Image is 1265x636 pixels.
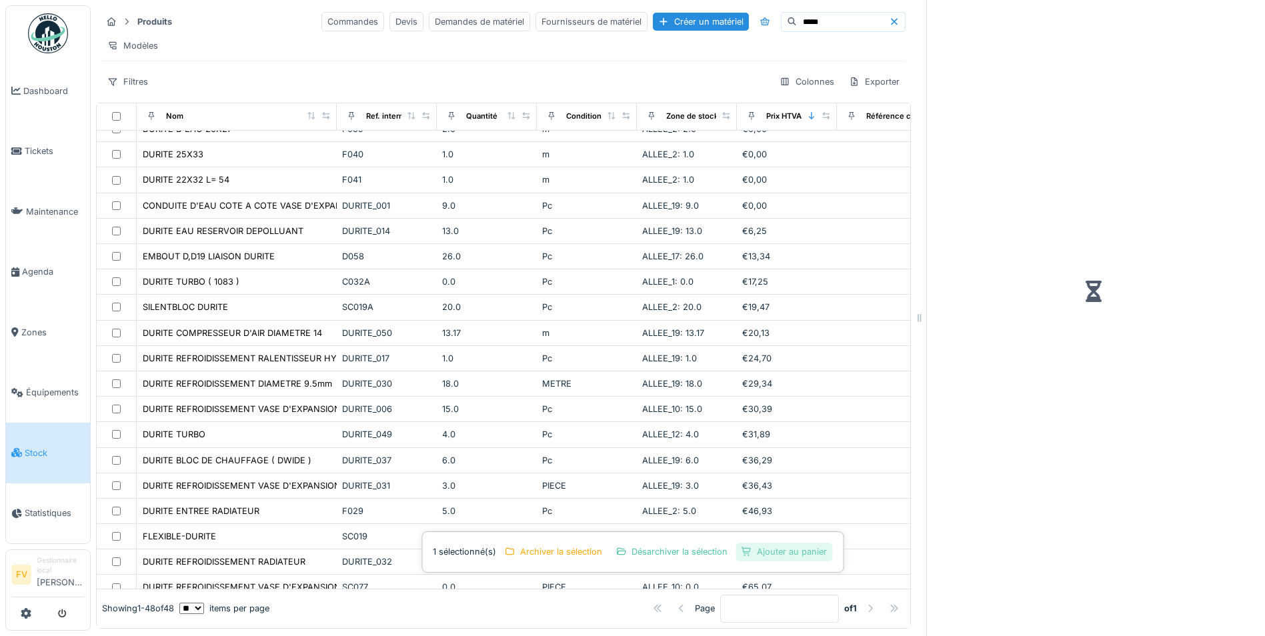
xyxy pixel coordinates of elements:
div: DURITE_050 [342,327,431,339]
span: Zones [21,326,85,339]
div: Prix HTVA [766,111,802,122]
div: €31,89 [742,428,832,441]
div: 1.0 [442,352,531,365]
img: Badge_color-CXgf-gQk.svg [28,13,68,53]
span: ALLEE_19: 13.17 [642,328,704,338]
div: Gestionnaire local [37,555,85,576]
div: Demandes de matériel [429,12,530,31]
div: 20.0 [442,301,531,313]
div: €13,34 [742,250,832,263]
div: DURITE 22X32 L= 54 [143,173,229,186]
div: DURITE TURBO [143,428,205,441]
div: DURITE_049 [342,428,431,441]
span: ALLEE_19: 3.0 [642,481,699,491]
span: ALLEE_19: 18.0 [642,379,702,389]
div: DURITE_030 [342,377,431,390]
div: Devis [389,12,423,31]
div: €17,25 [742,275,832,288]
div: €24,70 [742,352,832,365]
div: €29,34 [742,377,832,390]
div: C032A [342,275,431,288]
span: ALLEE_19: 9.0 [642,201,699,211]
div: SILENTBLOC DURITE [143,301,228,313]
span: ALLEE_10: 15.0 [642,404,702,414]
div: Pc [542,199,631,212]
div: 4.0 [442,428,531,441]
div: Pc [542,250,631,263]
div: CONDUITE D'EAU COTE A COTE VASE D'EXPANSION [143,199,363,212]
div: 0.0 [442,581,531,593]
span: Maintenance [26,205,85,218]
div: Colonnes [774,72,840,91]
span: Agenda [22,265,85,278]
div: 15.0 [442,403,531,415]
div: EMBOUT D,D19 LIAISON DURITE [143,250,275,263]
div: Modèles [101,36,164,55]
div: Zone de stockage [666,111,732,122]
div: Pc [542,301,631,313]
div: Ref. interne [366,111,408,122]
span: Équipements [26,386,85,399]
div: DURITE TURBO ( 1083 ) [143,275,239,288]
div: €0,00 [742,148,832,161]
div: 1.0 [442,173,531,186]
strong: of 1 [844,602,857,615]
span: ALLEE_19: 13.0 [642,226,702,236]
div: Ajouter au panier [736,543,832,561]
a: Agenda [6,242,90,303]
div: Créer un matériel [653,13,749,31]
div: Pc [542,225,631,237]
span: Statistiques [25,507,85,519]
a: Équipements [6,363,90,423]
div: Commandes [321,12,384,31]
div: DURITE_037 [342,454,431,467]
div: SC019A [342,301,431,313]
div: DURITE_032 [342,555,431,568]
div: €0,00 [742,173,832,186]
div: DURITE REFROIDISSEMENT RALENTISSEUR HYDRAULIQUE [143,352,386,365]
div: 9.0 [442,199,531,212]
div: Pc [542,454,631,467]
div: €36,29 [742,454,832,467]
div: DURITE COMPRESSEUR D'AIR DIAMETRE 14 [143,327,322,339]
span: ALLEE_12: 4.0 [642,429,699,439]
span: ALLEE_10: 0.0 [642,582,699,592]
div: 3.0 [442,479,531,492]
div: €48,06 [742,530,832,543]
div: SC019 [342,530,431,543]
div: SC077 [342,581,431,593]
div: €36,43 [742,479,832,492]
span: ALLEE_2: 1.0 [642,149,694,159]
div: Exporter [843,72,906,91]
div: €6,25 [742,225,832,237]
div: 6.0 [442,454,531,467]
li: FV [11,565,31,585]
div: FLEXIBLE-DURITE [143,530,216,543]
div: Pc [542,275,631,288]
div: DURITE_006 [342,403,431,415]
div: m [542,173,631,186]
div: Conditionnement [566,111,629,122]
span: ALLEE_19: 6.0 [642,455,699,465]
div: 26.0 [442,250,531,263]
div: €19,47 [742,301,832,313]
div: DURITE REFROIDISSEMENT RADIATEUR [143,555,305,568]
a: Tickets [6,121,90,182]
div: €46,93 [742,505,832,517]
div: DURITE 25X33 [143,148,203,161]
a: Stock [6,423,90,483]
div: D058 [342,250,431,263]
div: DURITE_001 [342,199,431,212]
div: DURITE_014 [342,225,431,237]
div: Archiver la sélection [499,543,607,561]
div: 2.0 [442,530,531,543]
div: METRE [542,377,631,390]
div: Showing 1 - 48 of 48 [102,602,174,615]
div: DURITE REFROIDISSEMENT DIAMETRE 9.5mm [143,377,332,390]
div: Pc [542,530,631,543]
div: Pc [542,403,631,415]
div: DURITE REFROIDISSEMENT VASE D'EXPANSION [143,581,341,593]
div: F029 [342,505,431,517]
div: €20,13 [742,327,832,339]
div: PIECE [542,479,631,492]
